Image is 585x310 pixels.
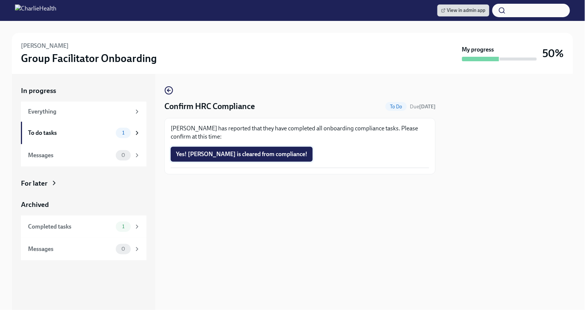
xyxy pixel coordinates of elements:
[21,42,69,50] h6: [PERSON_NAME]
[28,108,131,116] div: Everything
[410,103,436,110] span: September 1st, 2025 10:00
[117,246,130,252] span: 0
[21,216,146,238] a: Completed tasks1
[171,124,429,141] p: [PERSON_NAME] has reported that they have completed all onboarding compliance tasks. Please confi...
[21,200,146,210] a: Archived
[437,4,489,16] a: View in admin app
[171,147,313,162] button: Yes! [PERSON_NAME] is cleared from compliance!
[462,46,494,54] strong: My progress
[21,179,146,188] a: For later
[28,151,113,159] div: Messages
[164,101,255,112] h4: Confirm HRC Compliance
[28,223,113,231] div: Completed tasks
[21,86,146,96] a: In progress
[21,179,47,188] div: For later
[28,129,113,137] div: To do tasks
[118,130,129,136] span: 1
[21,144,146,167] a: Messages0
[386,104,407,109] span: To Do
[118,224,129,229] span: 1
[410,103,436,110] span: Due
[419,103,436,110] strong: [DATE]
[543,47,564,60] h3: 50%
[441,7,486,14] span: View in admin app
[117,152,130,158] span: 0
[21,102,146,122] a: Everything
[15,4,56,16] img: CharlieHealth
[21,52,157,65] h3: Group Facilitator Onboarding
[21,238,146,260] a: Messages0
[28,245,113,253] div: Messages
[21,122,146,144] a: To do tasks1
[176,151,307,158] span: Yes! [PERSON_NAME] is cleared from compliance!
